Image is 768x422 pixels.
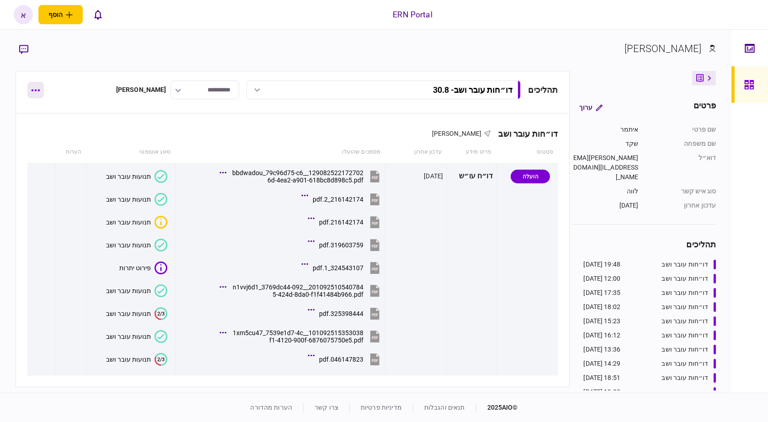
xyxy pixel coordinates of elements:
[491,129,558,139] div: דו״חות עובר ושב
[319,241,363,249] div: 319603759.pdf
[583,260,620,269] div: 19:48 [DATE]
[572,125,638,134] div: איתמר
[119,262,167,274] button: פירוט יתרות
[572,99,610,116] button: ערוך
[304,189,382,209] button: 216142174_2.pdf
[106,219,151,226] div: תנועות עובר ושב
[310,349,382,369] button: 046147823.pdf
[385,142,447,163] th: עדכון אחרון
[661,331,708,340] div: דו״חות עובר ושב
[116,85,166,95] div: [PERSON_NAME]
[583,288,620,298] div: 17:35 [DATE]
[424,171,443,181] div: [DATE]
[106,241,151,249] div: תנועות עובר ושב
[661,373,708,383] div: דו״חות עובר ושב
[246,80,521,99] button: דו״חות עובר ושב- 30.8
[231,329,363,344] div: 101092515353038__1xm5cu47_7539e1d7-4cf1-4120-900f-6876075750e5.pdf
[647,139,716,149] div: שם משפחה
[106,353,167,366] button: 2/3תנועות עובר ושב
[304,257,382,278] button: 324543107_1.pdf
[119,264,151,272] div: פירוט יתרות
[583,316,620,326] div: 15:23 [DATE]
[447,142,496,163] th: פריט מידע
[661,288,708,298] div: דו״חות עובר ושב
[310,303,382,324] button: 325398444.pdf
[661,260,708,269] div: דו״חות עובר ושב
[496,142,558,163] th: סטטוס
[572,153,638,182] div: [PERSON_NAME][EMAIL_ADDRESS][DOMAIN_NAME]
[661,345,708,354] div: דו״חות עובר ושב
[106,196,151,203] div: תנועות עובר ושב
[511,170,550,183] div: הועלה
[313,196,363,203] div: 216142174_2.pdf
[583,373,620,383] div: 18:51 [DATE]
[647,125,716,134] div: שם פרטי
[647,153,716,182] div: דוא״ל
[583,359,620,369] div: 14:29 [DATE]
[661,359,708,369] div: דו״חות עובר ושב
[222,166,382,187] button: 129082522172702__bbdwadou_79c96d75-c66d-4ea2-a901-618bc8d898c5.pdf
[106,170,167,183] button: תנועות עובר ושב
[583,387,620,397] div: 19:33 [DATE]
[106,330,167,343] button: תנועות עובר ושב
[231,283,363,298] div: 201092510540784__n1vvj6d1_3769dc44-0925-424d-8da0-f1f41484b966.pdf
[583,302,620,312] div: 18:02 [DATE]
[393,9,432,21] div: ERN Portal
[583,331,620,340] div: 16:12 [DATE]
[315,404,338,411] a: צרו קשר
[583,331,716,340] a: דו״חות עובר ושב16:12 [DATE]
[106,239,167,251] button: תנועות עובר ושב
[583,316,716,326] a: דו״חות עובר ושב15:23 [DATE]
[661,316,708,326] div: דו״חות עובר ושב
[661,387,708,397] div: דו״חות עובר ושב
[88,5,107,24] button: פתח רשימת התראות
[250,404,292,411] a: הערות מהדורה
[361,404,402,411] a: מדיניות פרטיות
[424,404,465,411] a: תנאים והגבלות
[55,142,86,163] th: הערות
[157,310,165,316] text: 2/3
[647,187,716,196] div: סוג איש קשר
[313,264,363,272] div: 324543107_1.pdf
[106,216,167,229] button: איכות לא מספקתתנועות עובר ושב
[583,274,620,283] div: 12:00 [DATE]
[310,212,382,232] button: 216142174.pdf
[106,193,167,206] button: תנועות עובר ושב
[155,216,167,229] div: איכות לא מספקת
[583,359,716,369] a: דו״חות עובר ושב14:29 [DATE]
[106,310,151,317] div: תנועות עובר ושב
[583,387,716,397] a: דו״חות עובר ושב19:33 [DATE]
[106,287,151,294] div: תנועות עובר ושב
[106,284,167,297] button: תנועות עובר ושב
[583,345,716,354] a: דו״חות עובר ושב13:36 [DATE]
[319,219,363,226] div: 216142174.pdf
[572,139,638,149] div: שקד
[222,280,382,301] button: 201092510540784__n1vvj6d1_3769dc44-0925-424d-8da0-f1f41484b966.pdf
[572,187,638,196] div: לווה
[106,333,151,340] div: תנועות עובר ושב
[624,41,702,56] div: [PERSON_NAME]
[583,345,620,354] div: 13:36 [DATE]
[175,142,385,163] th: מסמכים שהועלו
[450,166,492,187] div: דו״ח עו״ש
[106,173,151,180] div: תנועות עובר ושב
[583,288,716,298] a: דו״חות עובר ושב17:35 [DATE]
[572,201,638,210] div: [DATE]
[319,356,363,363] div: 046147823.pdf
[432,130,482,137] span: [PERSON_NAME]
[647,201,716,210] div: עדכון אחרון
[583,260,716,269] a: דו״חות עובר ושב19:48 [DATE]
[106,307,167,320] button: 2/3תנועות עובר ושב
[661,274,708,283] div: דו״חות עובר ושב
[583,302,716,312] a: דו״חות עובר ושב18:02 [DATE]
[528,84,558,96] div: תהליכים
[14,5,33,24] button: א
[222,326,382,347] button: 101092515353038__1xm5cu47_7539e1d7-4cf1-4120-900f-6876075750e5.pdf
[86,142,175,163] th: סיווג אוטומטי
[693,99,716,116] div: פרטים
[38,5,83,24] button: פתח תפריט להוספת לקוח
[476,403,518,412] div: © 2025 AIO
[433,85,512,95] div: דו״חות עובר ושב - 30.8
[572,238,716,251] div: תהליכים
